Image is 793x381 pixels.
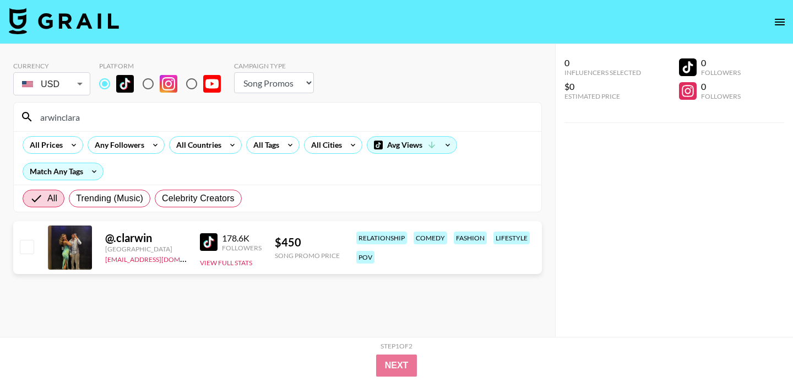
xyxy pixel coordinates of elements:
div: Platform [99,62,230,70]
div: All Cities [305,137,344,153]
div: All Tags [247,137,281,153]
div: Campaign Type [234,62,314,70]
div: 178.6K [222,233,262,244]
span: Celebrity Creators [162,192,235,205]
div: Avg Views [367,137,457,153]
div: comedy [414,232,447,244]
button: View Full Stats [200,259,252,267]
img: YouTube [203,75,221,93]
div: Currency [13,62,90,70]
div: pov [356,251,374,264]
div: Match Any Tags [23,163,103,180]
input: Search by User Name [34,108,535,126]
div: 0 [701,57,741,68]
div: USD [15,74,88,94]
div: fashion [454,232,487,244]
img: Grail Talent [9,8,119,34]
div: Followers [701,68,741,77]
div: Followers [701,92,741,100]
button: Next [376,355,417,377]
div: Any Followers [88,137,146,153]
span: Trending (Music) [76,192,143,205]
img: TikTok [116,75,134,93]
div: Followers [222,244,262,252]
div: relationship [356,232,407,244]
div: $ 450 [275,235,340,249]
div: Step 1 of 2 [381,342,412,350]
img: TikTok [200,233,218,251]
div: 0 [564,57,641,68]
img: Instagram [160,75,177,93]
div: lifestyle [493,232,530,244]
div: [GEOGRAPHIC_DATA] [105,245,187,253]
span: All [47,192,57,205]
iframe: Drift Widget Chat Controller [738,326,780,368]
div: $0 [564,81,641,92]
div: Song Promo Price [275,251,340,260]
div: 0 [701,81,741,92]
div: All Prices [23,137,65,153]
div: @ .clarwin [105,231,187,245]
div: Estimated Price [564,92,641,100]
div: All Countries [170,137,224,153]
a: [EMAIL_ADDRESS][DOMAIN_NAME] [105,253,216,264]
button: open drawer [769,11,791,33]
div: Influencers Selected [564,68,641,77]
